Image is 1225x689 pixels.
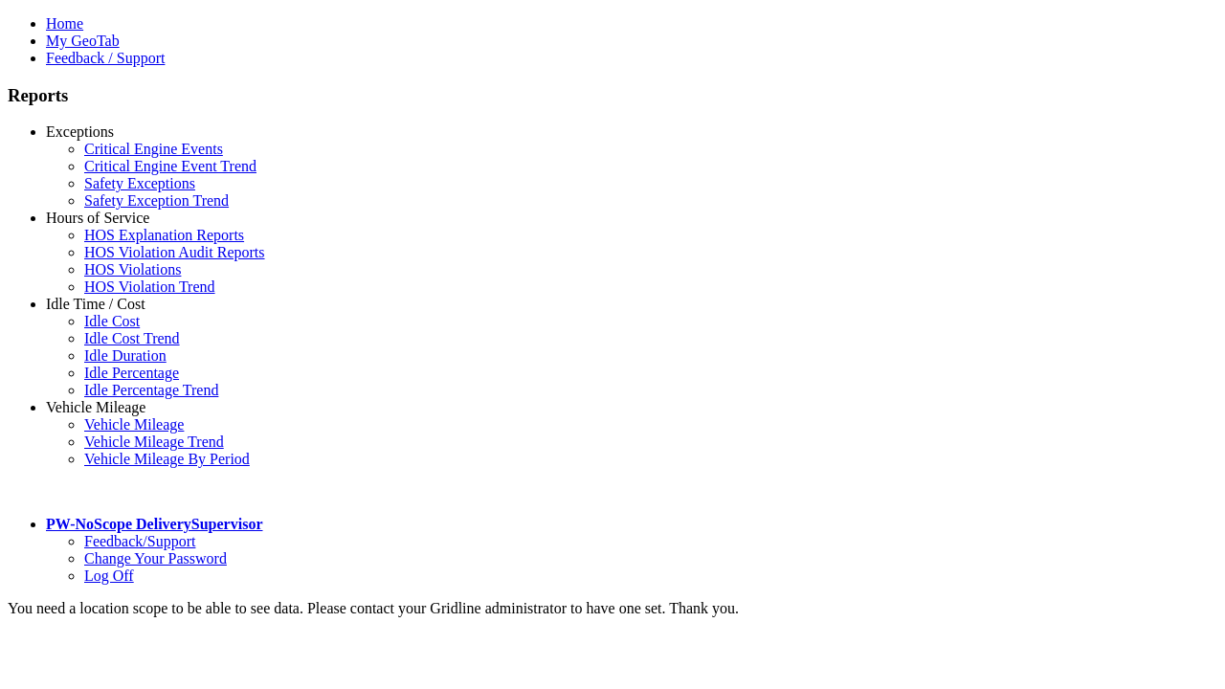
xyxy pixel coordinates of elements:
[84,313,140,329] a: Idle Cost
[84,175,195,191] a: Safety Exceptions
[84,278,215,295] a: HOS Violation Trend
[8,600,1217,617] div: You need a location scope to be able to see data. Please contact your Gridline administrator to h...
[84,347,167,364] a: Idle Duration
[84,382,218,398] a: Idle Percentage Trend
[46,15,83,32] a: Home
[84,158,256,174] a: Critical Engine Event Trend
[84,141,223,157] a: Critical Engine Events
[46,296,145,312] a: Idle Time / Cost
[84,244,265,260] a: HOS Violation Audit Reports
[46,123,114,140] a: Exceptions
[46,516,262,532] a: PW-NoScope DeliverySupervisor
[84,433,224,450] a: Vehicle Mileage Trend
[46,399,145,415] a: Vehicle Mileage
[84,261,181,278] a: HOS Violations
[84,550,227,567] a: Change Your Password
[46,50,165,66] a: Feedback / Support
[84,330,180,346] a: Idle Cost Trend
[84,567,134,584] a: Log Off
[46,33,120,49] a: My GeoTab
[84,416,184,433] a: Vehicle Mileage
[8,85,1217,106] h3: Reports
[84,533,195,549] a: Feedback/Support
[84,192,229,209] a: Safety Exception Trend
[84,365,179,381] a: Idle Percentage
[46,210,149,226] a: Hours of Service
[84,451,250,467] a: Vehicle Mileage By Period
[84,227,244,243] a: HOS Explanation Reports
